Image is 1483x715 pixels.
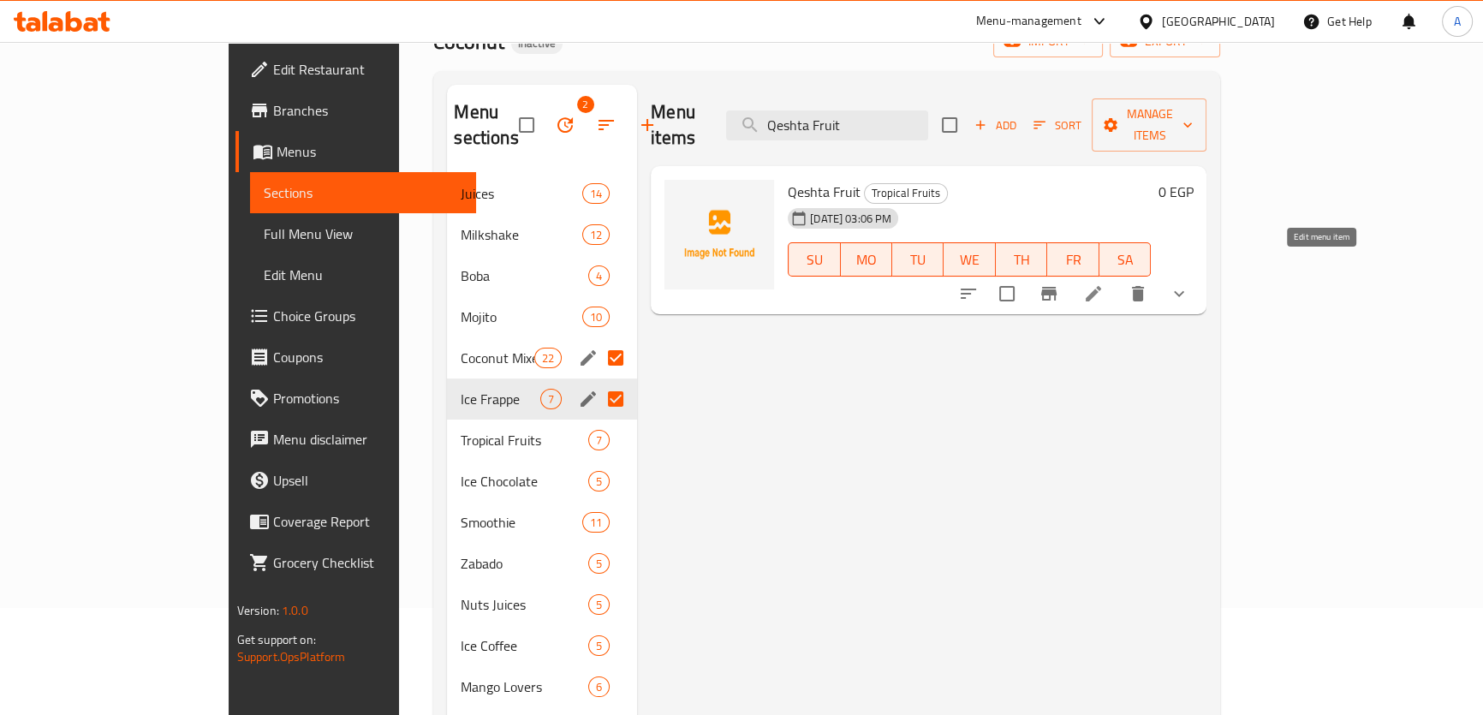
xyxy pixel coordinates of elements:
input: search [726,110,928,140]
div: Zabado5 [447,543,637,584]
span: 7 [589,432,609,449]
span: Version: [237,599,279,622]
span: 5 [589,597,609,613]
span: 22 [535,350,561,366]
h2: Menu sections [454,99,518,151]
span: WE [950,247,988,272]
div: items [582,183,610,204]
span: Coverage Report [273,511,462,532]
span: Qeshta Fruit [788,179,861,205]
a: Menu disclaimer [235,419,476,460]
span: Ice Coffee [461,635,588,656]
span: Coupons [273,347,462,367]
h2: Menu items [651,99,706,151]
span: Inactive [511,36,563,51]
span: Menu disclaimer [273,429,462,450]
svg: Show Choices [1169,283,1189,304]
a: Choice Groups [235,295,476,337]
a: Branches [235,90,476,131]
button: edit [575,386,601,412]
div: [GEOGRAPHIC_DATA] [1162,12,1275,31]
img: Qeshta Fruit [664,180,774,289]
span: Ice Frappe [461,389,540,409]
span: 5 [589,638,609,654]
div: Ice Frappe7edit [447,378,637,420]
div: items [582,307,610,327]
div: Tropical Fruits7 [447,420,637,461]
a: Menus [235,131,476,172]
span: import [1007,31,1089,52]
span: Edit Restaurant [273,59,462,80]
span: Tropical Fruits [865,183,947,203]
div: items [588,635,610,656]
button: show more [1158,273,1200,314]
span: Sort [1033,116,1081,135]
span: Promotions [273,388,462,408]
span: Nuts Juices [461,594,588,615]
div: items [588,594,610,615]
a: Coupons [235,337,476,378]
div: Juices14 [447,173,637,214]
div: Ice Chocolate5 [447,461,637,502]
span: Smoothie [461,512,581,533]
button: Sort [1029,112,1085,139]
span: Menus [277,141,462,162]
span: Select section [932,107,968,143]
span: FR [1054,247,1092,272]
a: Grocery Checklist [235,542,476,583]
div: Tropical Fruits [864,183,948,204]
div: items [588,265,610,286]
span: Coconut Mixes [461,348,533,368]
span: Branches [273,100,462,121]
div: Nuts Juices5 [447,584,637,625]
div: items [534,348,562,368]
span: Zabado [461,553,588,574]
span: 11 [583,515,609,531]
span: 5 [589,474,609,490]
span: Upsell [273,470,462,491]
button: sort-choices [948,273,989,314]
span: Juices [461,183,581,204]
span: 4 [589,268,609,284]
div: Boba [461,265,588,286]
span: Ice Chocolate [461,471,588,492]
span: A [1454,12,1461,31]
div: Ice Coffee5 [447,625,637,666]
span: 12 [583,227,609,243]
a: Upsell [235,460,476,501]
span: Mango Lovers [461,676,588,697]
span: Mojito [461,307,581,327]
span: 7 [541,391,561,408]
div: items [582,512,610,533]
span: 14 [583,186,609,202]
div: Coconut Mixes22edit [447,337,637,378]
button: WE [944,242,995,277]
span: export [1123,31,1206,52]
button: TU [892,242,944,277]
span: Edit Menu [264,265,462,285]
span: Sections [264,182,462,203]
div: items [540,389,562,409]
a: Edit Restaurant [235,49,476,90]
button: TH [996,242,1047,277]
div: Smoothie11 [447,502,637,543]
h6: 0 EGP [1158,180,1193,204]
div: items [588,471,610,492]
span: Milkshake [461,224,581,245]
button: Add [968,112,1022,139]
div: Mojito10 [447,296,637,337]
a: Coverage Report [235,501,476,542]
span: SA [1106,247,1144,272]
span: TH [1003,247,1040,272]
span: Tropical Fruits [461,430,588,450]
